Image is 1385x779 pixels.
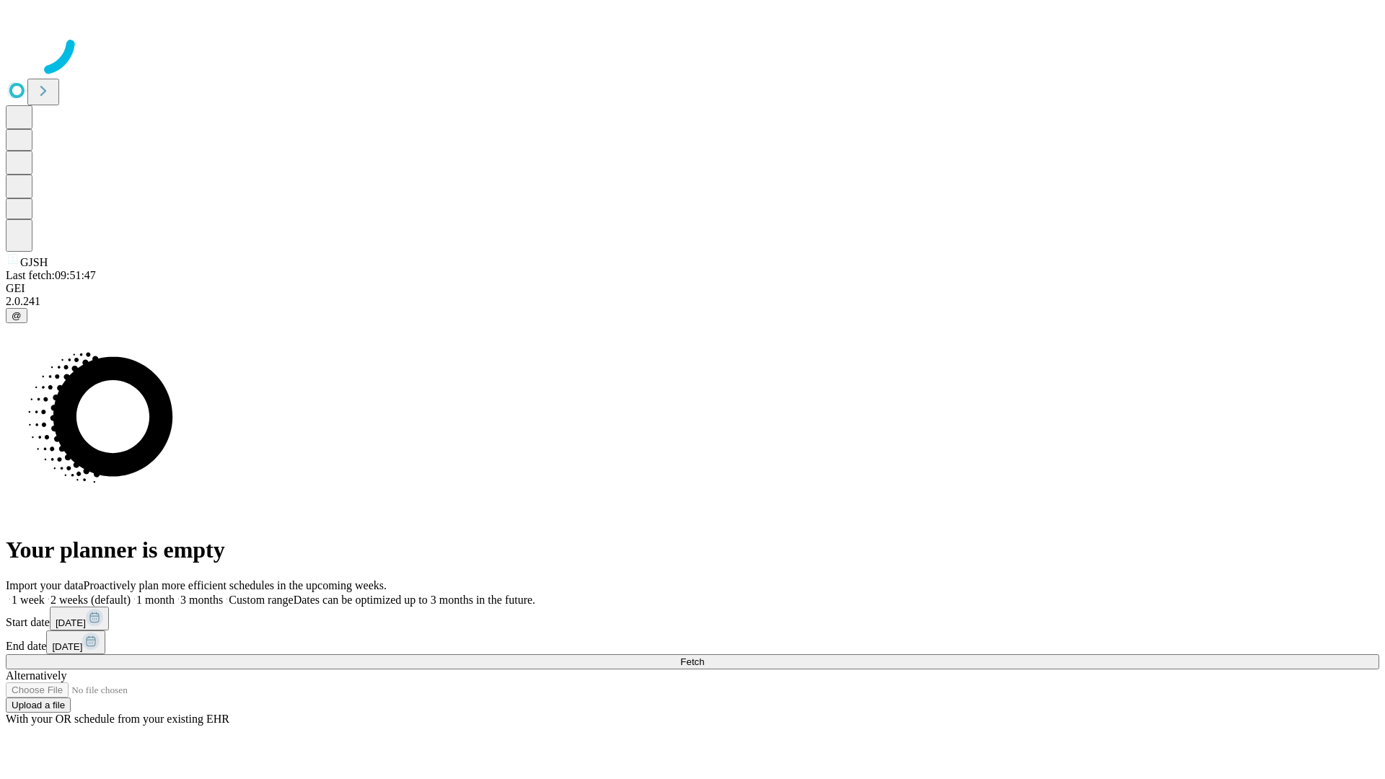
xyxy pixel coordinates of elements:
[6,654,1379,669] button: Fetch
[84,579,387,591] span: Proactively plan more efficient schedules in the upcoming weeks.
[12,310,22,321] span: @
[6,669,66,682] span: Alternatively
[6,697,71,713] button: Upload a file
[20,256,48,268] span: GJSH
[6,713,229,725] span: With your OR schedule from your existing EHR
[294,594,535,606] span: Dates can be optimized up to 3 months in the future.
[6,282,1379,295] div: GEI
[6,295,1379,308] div: 2.0.241
[6,269,96,281] span: Last fetch: 09:51:47
[6,537,1379,563] h1: Your planner is empty
[136,594,175,606] span: 1 month
[12,594,45,606] span: 1 week
[6,607,1379,630] div: Start date
[180,594,223,606] span: 3 months
[229,594,293,606] span: Custom range
[50,607,109,630] button: [DATE]
[46,630,105,654] button: [DATE]
[680,656,704,667] span: Fetch
[6,308,27,323] button: @
[52,641,82,652] span: [DATE]
[6,579,84,591] span: Import your data
[50,594,131,606] span: 2 weeks (default)
[6,630,1379,654] div: End date
[56,617,86,628] span: [DATE]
